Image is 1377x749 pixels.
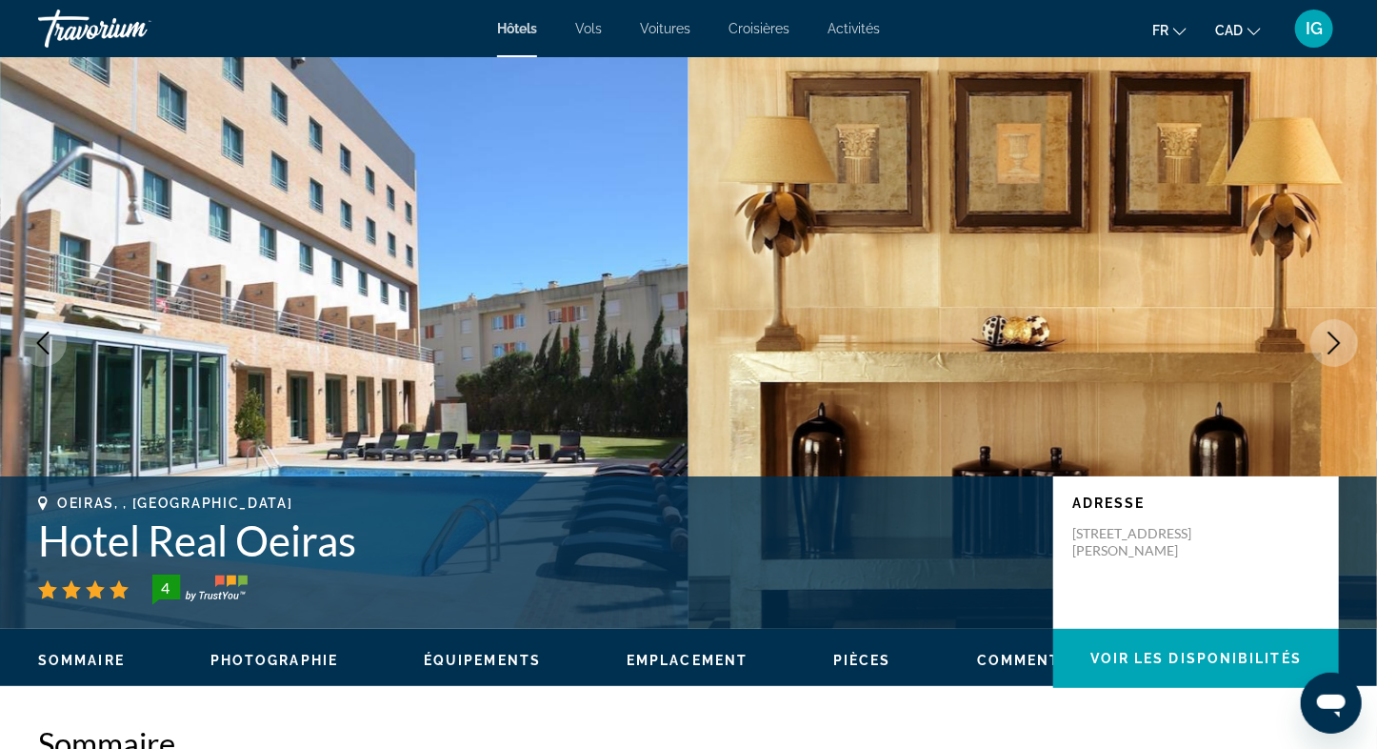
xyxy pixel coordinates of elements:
button: User Menu [1289,9,1339,49]
div: 4 [147,577,185,599]
button: Emplacement [627,652,748,669]
iframe: Bouton de lancement de la fenêtre de messagerie [1301,673,1362,734]
span: CAD [1215,23,1243,38]
span: Sommaire [38,653,125,668]
button: Change language [1152,16,1187,44]
a: Croisières [728,21,789,36]
span: Commentaires [977,653,1107,668]
button: Sommaire [38,652,125,669]
a: Activités [828,21,880,36]
a: Travorium [38,4,229,53]
button: Voir les disponibilités [1053,629,1339,688]
a: Vols [575,21,602,36]
span: Emplacement [627,653,748,668]
p: Adresse [1072,496,1320,511]
span: Oeiras, , [GEOGRAPHIC_DATA] [57,496,292,511]
button: Previous image [19,319,67,367]
span: Équipements [424,653,541,668]
button: Change currency [1215,16,1261,44]
span: fr [1152,23,1168,38]
p: [STREET_ADDRESS][PERSON_NAME] [1072,525,1225,559]
span: Pièces [833,653,891,668]
button: Commentaires [977,652,1107,669]
img: trustyou-badge-hor.svg [152,575,248,605]
a: Hôtels [497,21,537,36]
span: Voir les disponibilités [1090,651,1302,666]
button: Pièces [833,652,891,669]
span: Photographie [210,653,338,668]
a: Voitures [640,21,690,36]
button: Next image [1310,319,1358,367]
h1: Hotel Real Oeiras [38,516,1034,565]
button: Équipements [424,652,541,669]
button: Photographie [210,652,338,669]
span: IG [1306,19,1323,38]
